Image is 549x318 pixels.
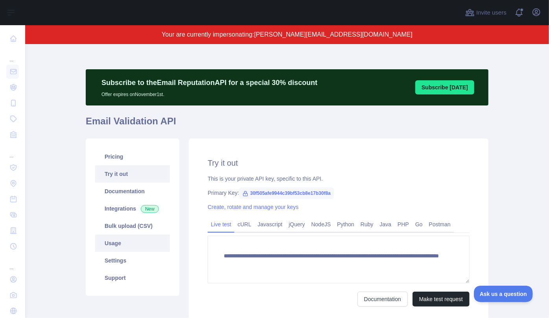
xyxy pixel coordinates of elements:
[394,218,412,231] a: PHP
[234,218,254,231] a: cURL
[286,218,308,231] a: jQuery
[254,31,413,38] span: [PERSON_NAME][EMAIL_ADDRESS][DOMAIN_NAME]
[95,217,170,235] a: Bulk upload (CSV)
[95,269,170,287] a: Support
[141,205,159,213] span: New
[162,31,254,38] span: Your are currently impersonating:
[413,292,470,307] button: Make test request
[208,157,470,168] h2: Try it out
[426,218,454,231] a: Postman
[476,8,507,17] span: Invite users
[464,6,508,19] button: Invite users
[334,218,357,231] a: Python
[208,175,470,183] div: This is your private API key, specific to this API.
[101,77,317,88] p: Subscribe to the Email Reputation API for a special 30 % discount
[308,218,334,231] a: NodeJS
[357,292,408,307] a: Documentation
[208,189,470,197] div: Primary Key:
[415,80,474,94] button: Subscribe [DATE]
[357,218,377,231] a: Ruby
[95,183,170,200] a: Documentation
[6,47,19,63] div: ...
[95,148,170,165] a: Pricing
[95,235,170,252] a: Usage
[254,218,286,231] a: Javascript
[6,143,19,159] div: ...
[208,218,234,231] a: Live test
[412,218,426,231] a: Go
[101,88,317,98] p: Offer expires on November 1st.
[377,218,395,231] a: Java
[239,187,334,199] span: 30f505afe9944c39bf53cb8e17b30f8a
[208,204,298,210] a: Create, rotate and manage your keys
[474,286,533,302] iframe: Toggle Customer Support
[95,252,170,269] a: Settings
[95,200,170,217] a: Integrations New
[86,115,488,134] h1: Email Validation API
[95,165,170,183] a: Try it out
[6,255,19,271] div: ...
